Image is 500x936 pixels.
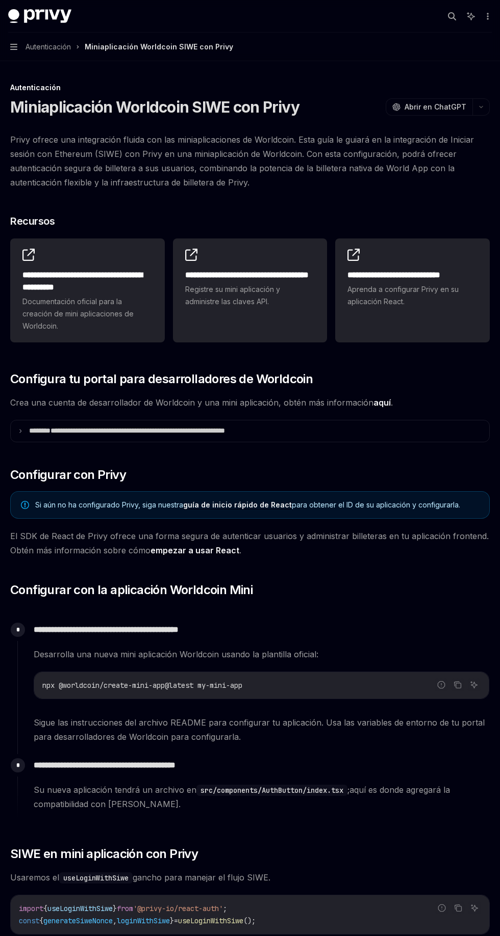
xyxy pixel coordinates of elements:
button: Ask AI [467,678,481,691]
font: Autenticación [10,83,61,92]
button: Copy the contents from the code block [452,901,465,915]
span: loginWithSiwe [117,916,170,925]
font: Documentación oficial para la creación de mini aplicaciones de Worldcoin. [22,297,134,330]
font: . [391,397,393,408]
span: useLoginWithSiwe [47,904,113,913]
font: Recursos [10,215,55,227]
button: Copy the contents from the code block [451,678,464,691]
font: Crea una cuenta de desarrollador de Worldcoin y una mini aplicación, obtén más información [10,397,373,408]
font: Registre su mini aplicación y administre las claves API. [185,285,280,306]
span: , [113,916,117,925]
button: Report incorrect code [435,901,448,915]
button: More actions [482,9,492,23]
code: useLoginWithSiwe [59,872,133,884]
span: generateSiweNonce [43,916,113,925]
span: { [39,916,43,925]
a: aquí [373,397,391,408]
span: from [117,904,133,913]
font: Usaremos el [10,872,59,882]
span: = [174,916,178,925]
font: guía de inicio rápido de React [183,500,292,509]
span: { [43,904,47,913]
code: src/components/AuthButton/index.tsx [196,785,347,796]
span: npx @worldcoin/create-mini-app@latest my-mini-app [42,681,242,690]
font: . [239,545,241,555]
svg: Note [21,501,29,509]
font: Si aún no ha configurado Privy, siga nuestra [35,500,183,509]
span: useLoginWithSiwe [178,916,243,925]
span: ; [223,904,227,913]
font: Miniaplicación Worldcoin SIWE con Privy [85,42,233,51]
font: Abrir en ChatGPT [405,102,466,111]
img: dark logo [8,9,71,23]
a: guía de inicio rápido de React [183,500,292,510]
font: Privy ofrece una integración fluida con las miniaplicaciones de Worldcoin. Esta guía le guiará en... [10,135,474,188]
font: ;aquí es donde agregará la compatibilidad con [PERSON_NAME]. [34,785,450,809]
a: empezar a usar React [151,545,239,556]
font: Configurar con Privy [10,467,126,482]
span: (); [243,916,256,925]
font: Su nueva aplicación tendrá un archivo en [34,785,196,795]
span: } [113,904,117,913]
button: Ask AI [468,901,481,915]
font: Configura tu portal para desarrolladores de Worldcoin [10,371,313,386]
span: const [19,916,39,925]
font: Sigue las instrucciones del archivo README para configurar tu aplicación. Usa las variables de en... [34,717,485,742]
font: Miniaplicación Worldcoin SIWE con Privy [10,98,299,116]
button: Report incorrect code [435,678,448,691]
font: Aprenda a configurar Privy en su aplicación React. [347,285,459,306]
font: Configurar con la aplicación Worldcoin Mini [10,582,253,597]
span: '@privy-io/react-auth' [133,904,223,913]
font: gancho para manejar el flujo SIWE. [133,872,270,882]
button: Abrir en ChatGPT [386,98,472,116]
span: import [19,904,43,913]
span: } [170,916,174,925]
font: El SDK de React de Privy ofrece una forma segura de autenticar usuarios y administrar billeteras ... [10,531,489,555]
font: para obtener el ID de su aplicación y configurarla. [292,500,460,509]
font: Autenticación [26,42,71,51]
font: Desarrolla una nueva mini aplicación Worldcoin usando la plantilla oficial: [34,649,318,659]
font: SIWE en mini aplicación con Privy [10,846,198,861]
